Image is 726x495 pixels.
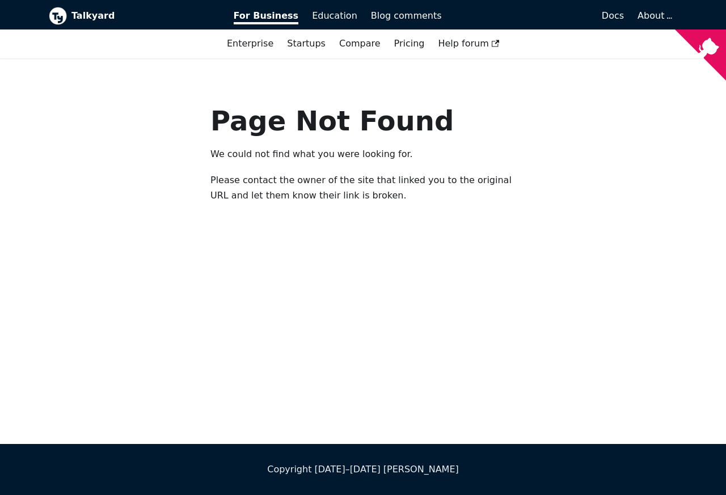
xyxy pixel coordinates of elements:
[312,10,357,21] span: Education
[71,9,218,23] b: Talkyard
[210,173,516,203] p: Please contact the owner of the site that linked you to the original URL and let them know their ...
[339,38,381,49] a: Compare
[449,6,631,26] a: Docs
[602,10,624,21] span: Docs
[49,7,218,25] a: Talkyard logoTalkyard
[438,38,499,49] span: Help forum
[49,7,67,25] img: Talkyard logo
[234,10,299,24] span: For Business
[431,34,506,53] a: Help forum
[305,6,364,26] a: Education
[220,34,280,53] a: Enterprise
[387,34,432,53] a: Pricing
[364,6,449,26] a: Blog comments
[210,104,516,138] h1: Page Not Found
[638,10,670,21] a: About
[49,462,677,477] div: Copyright [DATE]–[DATE] [PERSON_NAME]
[280,34,332,53] a: Startups
[227,6,306,26] a: For Business
[210,147,516,162] p: We could not find what you were looking for.
[371,10,442,21] span: Blog comments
